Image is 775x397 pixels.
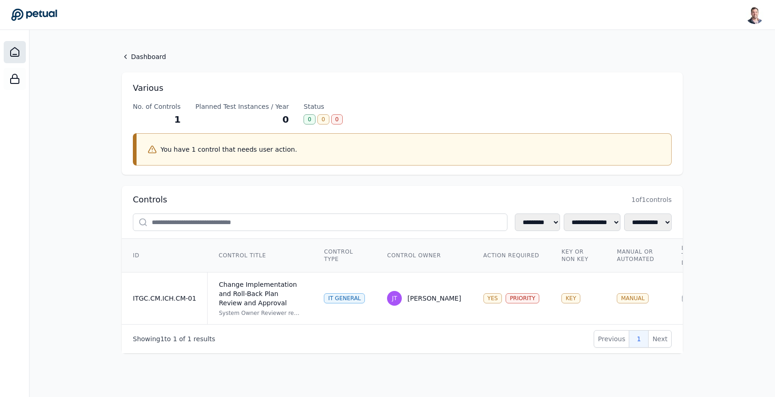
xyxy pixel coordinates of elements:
[133,252,139,259] span: ID
[681,294,724,303] div: n/a
[561,293,580,303] div: KEY
[219,309,302,317] div: System Owner Reviewer reviews and approves the proposed change implementation and roll-back plans...
[122,273,208,325] td: ITGC.CM.ICH.CM-01
[133,334,215,344] p: Showing to of results
[594,330,629,348] button: Previous
[219,280,302,308] div: Change Implementation and Roll-Back Plan Review and Approval
[506,293,539,303] div: PRIORITY
[304,114,316,124] div: 0
[133,113,181,126] div: 1
[122,52,683,61] a: Dashboard
[313,239,376,273] th: Control Type
[407,294,461,303] div: [PERSON_NAME]
[4,68,26,90] a: SOC
[219,252,266,259] span: Control Title
[324,293,365,303] div: IT General
[594,330,672,348] nav: Pagination
[304,102,343,111] div: Status
[196,102,289,111] div: Planned Test Instances / Year
[745,6,764,24] img: Snir Kodesh
[4,41,26,63] a: Dashboard
[550,239,606,273] th: Key or Non Key
[133,102,181,111] div: No. of Controls
[133,193,167,206] h2: Controls
[632,195,672,204] span: 1 of 1 controls
[173,335,177,343] span: 1
[483,293,502,303] div: YES
[160,335,164,343] span: 1
[331,114,343,124] div: 0
[11,8,57,21] a: Go to Dashboard
[376,239,472,273] th: Control Owner
[161,145,297,154] p: You have 1 control that needs user action.
[629,330,649,348] button: 1
[617,293,649,303] div: MANUAL
[317,114,329,124] div: 0
[472,239,551,273] th: Action Required
[606,239,670,273] th: Manual or Automated
[392,295,397,302] span: JT
[133,82,672,95] h1: Various
[670,239,735,273] th: Last Testing Date
[196,113,289,126] div: 0
[648,330,672,348] button: Next
[187,335,191,343] span: 1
